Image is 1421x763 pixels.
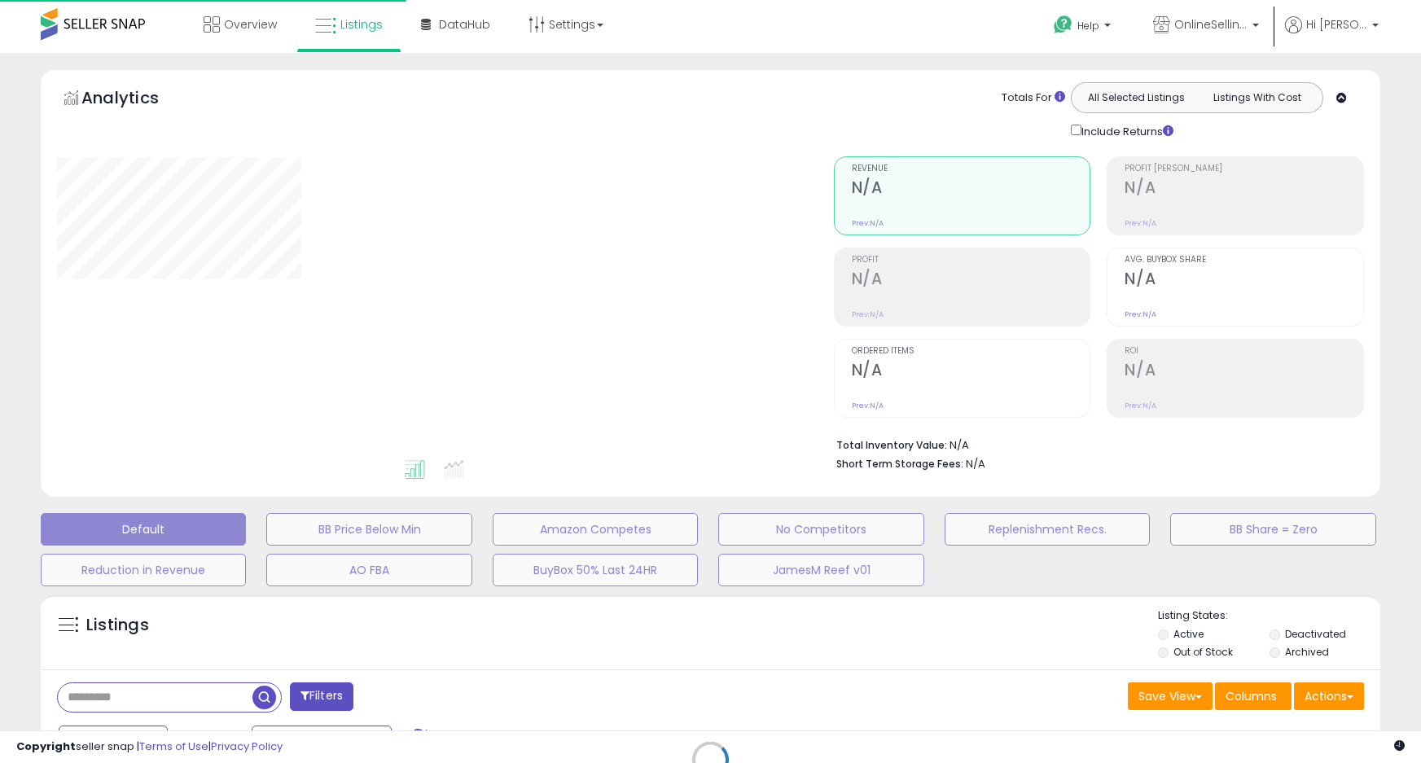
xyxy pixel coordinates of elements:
small: Prev: N/A [1125,218,1156,228]
span: Profit [852,256,1090,265]
small: Prev: N/A [1125,401,1156,410]
button: Replenishment Recs. [945,513,1150,546]
button: Default [41,513,246,546]
button: Listings With Cost [1196,87,1318,108]
span: Avg. Buybox Share [1125,256,1363,265]
span: Listings [340,16,383,33]
h2: N/A [1125,270,1363,292]
span: N/A [966,456,985,471]
span: Help [1077,19,1099,33]
li: N/A [836,434,1352,454]
span: Overview [224,16,277,33]
div: Totals For [1002,90,1065,106]
small: Prev: N/A [852,218,884,228]
button: BB Share = Zero [1170,513,1375,546]
button: JamesM Reef v01 [718,554,923,586]
b: Total Inventory Value: [836,438,947,452]
a: Hi [PERSON_NAME] [1285,16,1379,53]
span: Revenue [852,164,1090,173]
small: Prev: N/A [852,309,884,319]
i: Get Help [1053,15,1073,35]
h2: N/A [852,361,1090,383]
span: DataHub [439,16,490,33]
span: Profit [PERSON_NAME] [1125,164,1363,173]
span: Ordered Items [852,347,1090,356]
small: Prev: N/A [1125,309,1156,319]
h5: Analytics [81,86,191,113]
h2: N/A [1125,361,1363,383]
a: Help [1041,2,1127,53]
small: Prev: N/A [852,401,884,410]
span: ROI [1125,347,1363,356]
button: AO FBA [266,554,471,586]
h2: N/A [1125,178,1363,200]
strong: Copyright [16,739,76,754]
span: Hi [PERSON_NAME] [1306,16,1367,33]
button: BuyBox 50% Last 24HR [493,554,698,586]
h2: N/A [852,178,1090,200]
button: All Selected Listings [1076,87,1197,108]
b: Short Term Storage Fees: [836,457,963,471]
h2: N/A [852,270,1090,292]
button: No Competitors [718,513,923,546]
button: Amazon Competes [493,513,698,546]
div: seller snap | | [16,739,283,755]
button: Reduction in Revenue [41,554,246,586]
div: Include Returns [1059,121,1193,140]
span: OnlineSellingFirm [1174,16,1248,33]
button: BB Price Below Min [266,513,471,546]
